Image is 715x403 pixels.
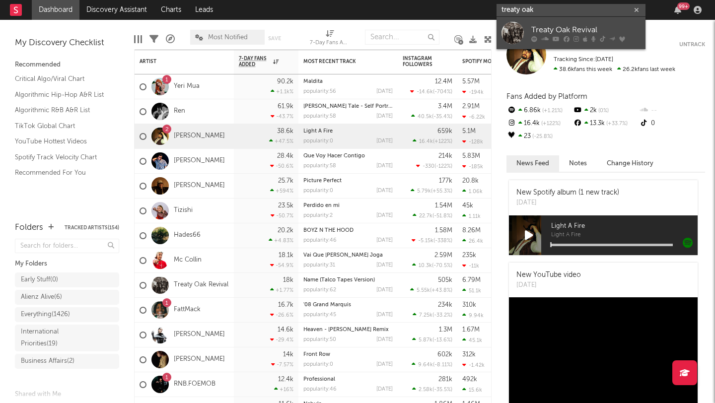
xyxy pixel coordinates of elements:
[516,198,619,208] div: [DATE]
[15,239,119,253] input: Search for folders...
[403,56,437,67] div: Instagram Followers
[303,327,389,333] a: Heaven - [PERSON_NAME] Remix
[432,189,451,194] span: +55.3 %
[639,117,705,130] div: 0
[435,202,452,209] div: 1.54M
[418,114,432,120] span: 40.5k
[174,182,225,190] a: [PERSON_NAME]
[174,380,215,389] a: RNB.FOEMOB
[506,155,559,172] button: News Feed
[462,327,480,333] div: 1.67M
[15,136,109,147] a: YouTube Hottest Videos
[376,287,393,293] div: [DATE]
[413,212,452,219] div: ( )
[239,56,271,67] span: 7-Day Fans Added
[15,37,119,49] div: My Discovery Checklist
[303,104,393,109] div: Vincent's Tale - Self Portrait
[462,178,479,184] div: 20.8k
[174,132,225,140] a: [PERSON_NAME]
[423,164,434,169] span: -330
[434,362,451,368] span: -8.11 %
[271,212,293,219] div: -50.7 %
[303,178,342,184] a: Picture Perfect
[303,387,337,392] div: popularity: 46
[15,152,109,163] a: Spotify Track Velocity Chart
[462,114,485,120] div: -6.22k
[303,377,335,382] a: Professional
[462,337,482,343] div: 45.1k
[497,17,645,49] a: Treaty Oak Revival
[303,302,351,308] a: '08 Grand Marquis
[21,291,62,303] div: Alienz Alive ( 6 )
[417,288,430,293] span: 5.55k
[303,362,333,367] div: popularity: 0
[283,277,293,283] div: 18k
[15,105,109,116] a: Algorithmic R&B A&R List
[303,277,375,283] a: Name (Talco Tapes Version)
[303,163,336,169] div: popularity: 58
[303,89,336,94] div: popularity: 56
[462,78,480,85] div: 5.57M
[15,89,109,100] a: Algorithmic Hip-Hop A&R List
[277,153,293,159] div: 28.4k
[434,337,451,343] span: -13.6 %
[462,287,481,294] div: 51.1k
[531,24,641,36] div: Treaty Oak Revival
[149,25,158,54] div: Filters
[434,89,451,95] span: -704 %
[462,188,483,195] div: 1.06k
[412,336,452,343] div: ( )
[434,213,451,219] span: -51.8 %
[270,336,293,343] div: -29.4 %
[540,121,561,127] span: +122 %
[462,252,476,259] div: 235k
[303,129,333,134] a: Light A Fire
[269,138,293,144] div: +47.5 %
[376,163,393,169] div: [DATE]
[376,337,393,342] div: [DATE]
[303,287,336,293] div: popularity: 62
[419,263,432,269] span: 10.3k
[434,313,451,318] span: -33.2 %
[674,6,681,14] button: 99+
[303,277,393,283] div: Name (Talco Tapes Version)
[418,238,433,244] span: -5.15k
[303,79,393,84] div: Maldita
[410,287,452,293] div: ( )
[531,134,553,139] span: -25.8 %
[303,327,393,333] div: Heaven - Victor Krum Remix
[303,178,393,184] div: Picture Perfect
[303,238,337,243] div: popularity: 46
[278,376,293,383] div: 12.4k
[516,280,581,290] div: [DATE]
[271,361,293,368] div: -7.57 %
[270,312,293,318] div: -26.6 %
[462,213,481,219] div: 1.11k
[21,309,70,321] div: Everything ( 1426 )
[277,78,293,85] div: 90.2k
[270,188,293,194] div: +594 %
[605,121,628,127] span: +33.7 %
[462,387,482,393] div: 15.6k
[436,164,451,169] span: -122 %
[271,113,293,120] div: -43.7 %
[554,67,675,72] span: 26.2k fans last week
[365,30,439,45] input: Search...
[15,389,119,401] div: Shared with Me
[376,387,393,392] div: [DATE]
[15,121,109,132] a: TikTok Global Chart
[376,263,393,268] div: [DATE]
[15,307,119,322] a: Everything(1426)
[435,227,452,234] div: 1.58M
[15,59,119,71] div: Recommended
[21,326,91,350] div: International Priorities ( 19 )
[419,387,432,393] span: 2.58k
[439,327,452,333] div: 1.3M
[303,352,393,357] div: Front Row
[21,274,58,286] div: Early Stuff ( 0 )
[376,213,393,218] div: [DATE]
[411,113,452,120] div: ( )
[303,79,323,84] a: Maldita
[303,377,393,382] div: Professional
[376,188,393,194] div: [DATE]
